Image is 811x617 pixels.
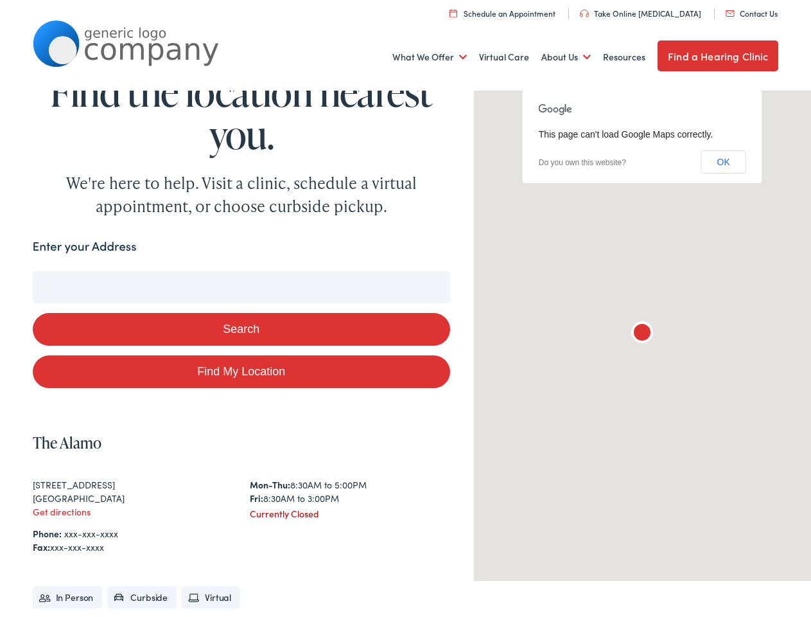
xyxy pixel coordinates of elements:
[33,237,137,256] label: Enter your Address
[250,492,263,505] strong: Fri:
[627,319,658,350] div: The Alamo
[33,586,103,609] li: In Person
[33,478,233,492] div: [STREET_ADDRESS]
[250,478,290,491] strong: Mon-Thu:
[250,478,450,505] div: 8:30AM to 5:00PM 8:30AM to 3:00PM
[539,129,713,139] span: This page can't load Google Maps correctly.
[182,586,240,609] li: Virtual
[726,10,735,17] img: utility icon
[33,541,50,553] strong: Fax:
[580,10,589,17] img: utility icon
[33,527,62,540] strong: Phone:
[36,172,447,218] div: We're here to help. Visit a clinic, schedule a virtual appointment, or choose curbside pickup.
[33,505,91,518] a: Get directions
[658,40,778,71] a: Find a Hearing Clinic
[603,33,645,81] a: Resources
[580,8,701,19] a: Take Online [MEDICAL_DATA]
[33,541,451,554] div: xxx-xxx-xxxx
[539,158,626,167] a: Do you own this website?
[449,8,555,19] a: Schedule an Appointment
[33,71,451,156] h1: Find the location nearest you.
[392,33,467,81] a: What We Offer
[726,8,778,19] a: Contact Us
[33,492,233,505] div: [GEOGRAPHIC_DATA]
[64,527,118,540] a: xxx-xxx-xxxx
[33,313,451,346] button: Search
[250,507,450,521] div: Currently Closed
[479,33,529,81] a: Virtual Care
[33,355,451,388] a: Find My Location
[33,271,451,303] input: Enter your address or zip code
[107,586,177,609] li: Curbside
[449,9,457,17] img: utility icon
[33,432,101,453] a: The Alamo
[541,33,591,81] a: About Us
[701,150,746,174] button: OK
